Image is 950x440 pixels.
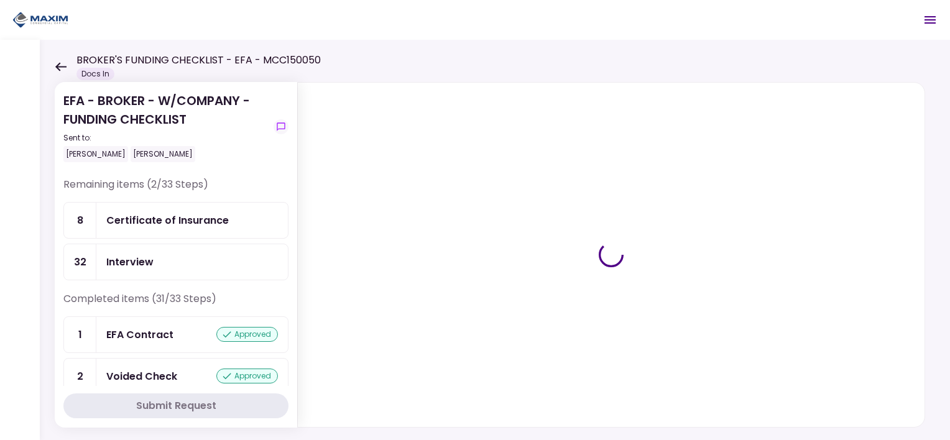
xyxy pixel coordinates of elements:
[63,393,288,418] button: Submit Request
[216,369,278,383] div: approved
[274,119,288,134] button: show-messages
[216,327,278,342] div: approved
[106,327,173,342] div: EFA Contract
[63,291,288,316] div: Completed items (31/33 Steps)
[915,5,945,35] button: Open menu
[106,213,229,228] div: Certificate of Insurance
[64,203,96,238] div: 8
[63,132,269,144] div: Sent to:
[63,316,288,353] a: 1EFA Contractapproved
[63,177,288,202] div: Remaining items (2/33 Steps)
[63,91,269,162] div: EFA - BROKER - W/COMPANY - FUNDING CHECKLIST
[131,146,195,162] div: [PERSON_NAME]
[64,359,96,394] div: 2
[12,11,68,29] img: Partner icon
[76,68,114,80] div: Docs In
[106,254,154,270] div: Interview
[136,398,216,413] div: Submit Request
[63,358,288,395] a: 2Voided Checkapproved
[63,202,288,239] a: 8Certificate of Insurance
[76,53,321,68] h1: BROKER'S FUNDING CHECKLIST - EFA - MCC150050
[63,146,128,162] div: [PERSON_NAME]
[63,244,288,280] a: 32Interview
[64,317,96,352] div: 1
[106,369,177,384] div: Voided Check
[64,244,96,280] div: 32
